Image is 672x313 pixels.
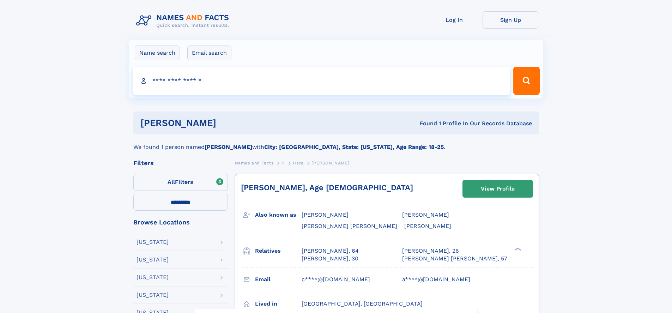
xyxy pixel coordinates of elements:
[133,134,539,151] div: We found 1 person named with .
[402,247,459,255] a: [PERSON_NAME], 26
[513,67,539,95] button: Search Button
[402,255,507,263] a: [PERSON_NAME] [PERSON_NAME], 57
[293,161,303,165] span: Hare
[235,158,274,167] a: Names and Facts
[302,247,359,255] a: [PERSON_NAME], 64
[187,46,231,60] label: Email search
[133,11,235,30] img: Logo Names and Facts
[302,300,423,307] span: [GEOGRAPHIC_DATA], [GEOGRAPHIC_DATA]
[318,120,532,127] div: Found 1 Profile In Our Records Database
[481,181,515,197] div: View Profile
[513,247,521,251] div: ❯
[137,257,169,263] div: [US_STATE]
[168,179,175,185] span: All
[133,160,228,166] div: Filters
[140,119,318,127] h1: [PERSON_NAME]
[302,255,358,263] a: [PERSON_NAME], 30
[281,161,285,165] span: H
[255,209,302,221] h3: Also known as
[241,183,413,192] a: [PERSON_NAME], Age [DEMOGRAPHIC_DATA]
[133,67,510,95] input: search input
[255,273,302,285] h3: Email
[133,219,228,225] div: Browse Locations
[404,223,451,229] span: [PERSON_NAME]
[302,223,397,229] span: [PERSON_NAME] [PERSON_NAME]
[137,275,169,280] div: [US_STATE]
[426,11,483,29] a: Log In
[255,245,302,257] h3: Relatives
[463,180,533,197] a: View Profile
[205,144,252,150] b: [PERSON_NAME]
[255,298,302,310] h3: Lived in
[302,211,349,218] span: [PERSON_NAME]
[483,11,539,29] a: Sign Up
[133,174,228,191] label: Filters
[264,144,444,150] b: City: [GEOGRAPHIC_DATA], State: [US_STATE], Age Range: 18-25
[293,158,303,167] a: Hare
[135,46,180,60] label: Name search
[402,211,449,218] span: [PERSON_NAME]
[281,158,285,167] a: H
[137,292,169,298] div: [US_STATE]
[137,239,169,245] div: [US_STATE]
[311,161,349,165] span: [PERSON_NAME]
